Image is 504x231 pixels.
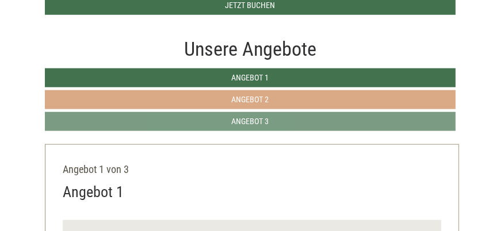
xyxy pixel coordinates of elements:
[232,73,269,82] span: Angebot 1
[63,182,124,203] div: Angebot 1
[63,163,129,175] span: Angebot 1 von 3
[232,117,269,126] span: Angebot 3
[232,95,269,104] span: Angebot 2
[45,35,456,63] div: Unsere Angebote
